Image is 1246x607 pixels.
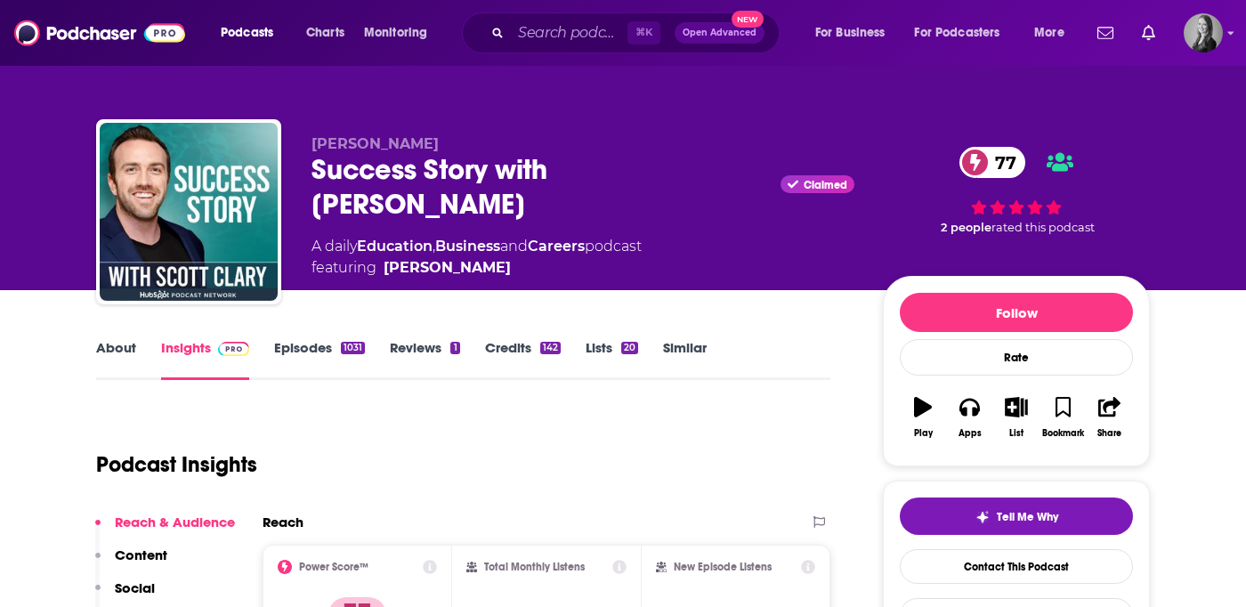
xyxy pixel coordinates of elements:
[311,236,642,279] div: A daily podcast
[914,20,999,45] span: For Podcasters
[1184,13,1223,53] button: Show profile menu
[500,238,528,255] span: and
[208,19,296,47] button: open menu
[883,135,1150,247] div: 77 2 peoplerated this podcast
[663,339,707,380] a: Similar
[295,19,355,47] a: Charts
[485,339,561,380] a: Credits142
[959,147,1025,178] a: 77
[627,21,660,45] span: ⌘ K
[977,147,1025,178] span: 77
[511,19,627,47] input: Search podcasts, credits, & more...
[100,123,278,301] img: Success Story with Scott D. Clary
[959,428,982,439] div: Apps
[804,181,847,190] span: Claimed
[1022,19,1087,47] button: open menu
[732,11,764,28] span: New
[450,342,459,354] div: 1
[683,28,756,37] span: Open Advanced
[914,428,933,439] div: Play
[991,221,1095,234] span: rated this podcast
[1184,13,1223,53] span: Logged in as katieTBG
[341,342,365,354] div: 1031
[384,257,511,279] a: Scott D. Clary
[1090,18,1121,48] a: Show notifications dropdown
[263,514,303,530] h2: Reach
[1087,385,1133,449] button: Share
[433,238,435,255] span: ,
[96,451,257,478] h1: Podcast Insights
[274,339,365,380] a: Episodes1031
[96,339,136,380] a: About
[95,546,167,579] button: Content
[115,579,155,596] p: Social
[528,238,585,255] a: Careers
[900,498,1133,535] button: tell me why sparkleTell Me Why
[941,221,991,234] span: 2 people
[221,20,273,45] span: Podcasts
[997,510,1058,524] span: Tell Me Why
[115,546,167,563] p: Content
[900,339,1133,376] div: Rate
[161,339,249,380] a: InsightsPodchaser Pro
[95,514,235,546] button: Reach & Audience
[115,514,235,530] p: Reach & Audience
[1040,385,1086,449] button: Bookmark
[364,20,427,45] span: Monitoring
[1034,20,1064,45] span: More
[14,16,185,50] img: Podchaser - Follow, Share and Rate Podcasts
[903,19,1026,47] button: open menu
[900,549,1133,584] a: Contact This Podcast
[993,385,1040,449] button: List
[621,342,638,354] div: 20
[484,561,585,573] h2: Total Monthly Listens
[479,12,797,53] div: Search podcasts, credits, & more...
[218,342,249,356] img: Podchaser Pro
[803,19,908,47] button: open menu
[1009,428,1023,439] div: List
[900,293,1133,332] button: Follow
[311,135,439,152] span: [PERSON_NAME]
[306,20,344,45] span: Charts
[900,385,946,449] button: Play
[357,238,433,255] a: Education
[352,19,450,47] button: open menu
[674,561,772,573] h2: New Episode Listens
[435,238,500,255] a: Business
[1097,428,1121,439] div: Share
[1042,428,1084,439] div: Bookmark
[975,510,990,524] img: tell me why sparkle
[1135,18,1162,48] a: Show notifications dropdown
[390,339,459,380] a: Reviews1
[311,257,642,279] span: featuring
[299,561,368,573] h2: Power Score™
[586,339,638,380] a: Lists20
[675,22,765,44] button: Open AdvancedNew
[946,385,992,449] button: Apps
[815,20,886,45] span: For Business
[1184,13,1223,53] img: User Profile
[540,342,561,354] div: 142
